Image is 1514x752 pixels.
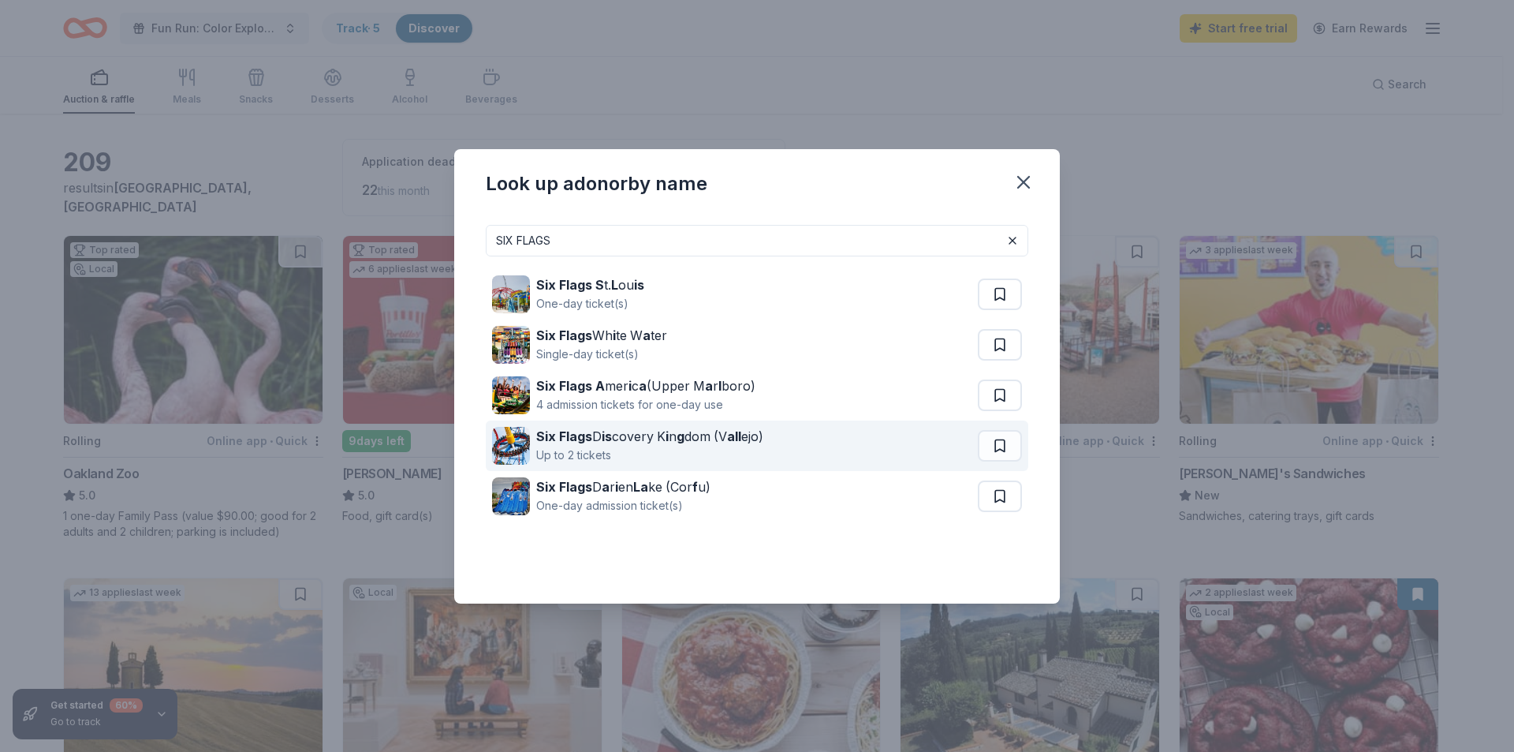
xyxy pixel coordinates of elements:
img: Image for Six Flags America (Upper Marlboro) [492,376,530,414]
strong: is [634,277,644,293]
div: D r en ke (Cor u) [536,477,710,496]
strong: a [639,378,647,394]
div: One-day ticket(s) [536,294,644,313]
strong: a [643,327,651,343]
div: Wh te W ter [536,326,667,345]
strong: g [677,428,684,444]
div: 4 admission tickets for one-day use [536,395,755,414]
strong: Six Flags [536,327,592,343]
img: Image for Six Flags White Water [492,326,530,364]
div: mer c (Upper M r boro) [536,376,755,395]
strong: all [727,428,741,444]
strong: is [602,428,612,444]
input: Search [486,225,1028,256]
strong: i [666,428,669,444]
strong: a [602,479,610,495]
div: Single-day ticket(s) [536,345,667,364]
div: t. ou [536,275,644,294]
strong: Six Flags A [536,378,605,394]
strong: i [615,479,618,495]
strong: l [718,378,722,394]
strong: i [628,378,632,394]
strong: i [613,327,616,343]
img: Image for Six Flags St. Louis [492,275,530,313]
strong: Six Flags [536,428,592,444]
div: One-day admission ticket(s) [536,496,710,515]
strong: Six Flags [536,479,592,495]
div: Look up a donor by name [486,171,707,196]
strong: L [611,277,618,293]
div: Up to 2 tickets [536,446,763,465]
strong: Six Flags S [536,277,604,293]
div: D covery K n dom (V ejo) [536,427,763,446]
strong: La [633,479,648,495]
strong: f [692,479,698,495]
img: Image for Six Flags Discovery Kingdom (Vallejo) [492,427,530,465]
strong: a [705,378,713,394]
img: Image for Six Flags Darien Lake (Corfu) [492,477,530,515]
